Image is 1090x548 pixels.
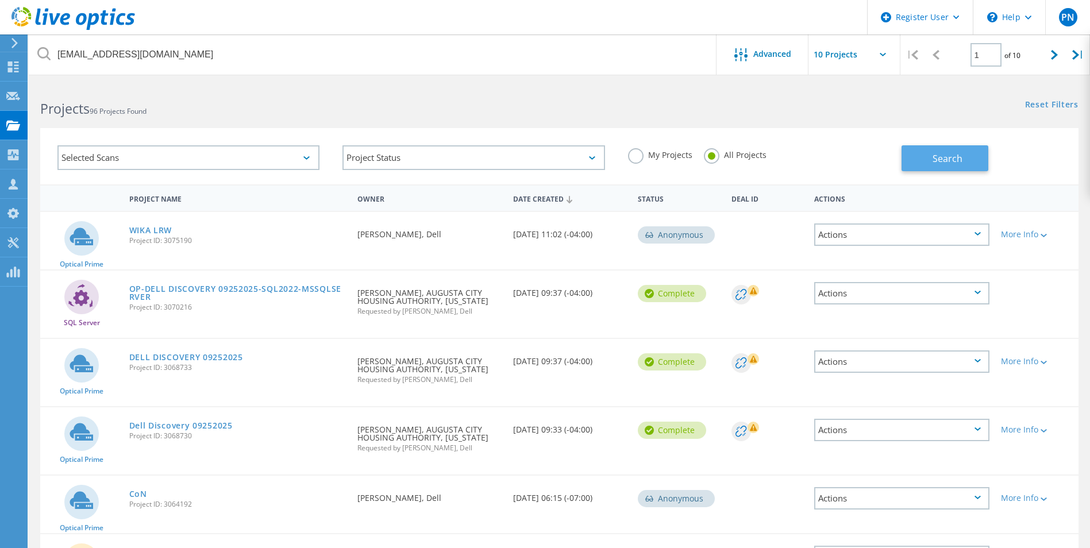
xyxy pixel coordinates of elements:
a: WIKA LRW [129,226,172,234]
div: [DATE] 09:37 (-04:00) [507,339,632,377]
b: Projects [40,99,90,118]
span: Project ID: 3075190 [129,237,346,244]
div: Actions [814,419,989,441]
div: [DATE] 11:02 (-04:00) [507,212,632,250]
input: Search projects by name, owner, ID, company, etc [29,34,717,75]
div: [DATE] 06:15 (-07:00) [507,476,632,514]
div: Complete [638,285,706,302]
div: Date Created [507,187,632,209]
div: [PERSON_NAME], Dell [352,212,507,250]
button: Search [902,145,988,171]
span: of 10 [1004,51,1020,60]
div: [DATE] 09:33 (-04:00) [507,407,632,445]
div: More Info [1001,494,1073,502]
span: PN [1061,13,1074,22]
a: CoN [129,490,147,498]
div: [PERSON_NAME], AUGUSTA CITY HOUSING AUTHORITY, [US_STATE] [352,407,507,463]
div: Actions [808,187,995,209]
div: Status [632,187,726,209]
div: [PERSON_NAME], AUGUSTA CITY HOUSING AUTHORITY, [US_STATE] [352,339,507,395]
a: Dell Discovery 09252025 [129,422,233,430]
span: 96 Projects Found [90,106,147,116]
div: Complete [638,422,706,439]
div: Project Name [124,187,352,209]
div: [DATE] 09:37 (-04:00) [507,271,632,308]
span: Requested by [PERSON_NAME], Dell [357,376,502,383]
a: Reset Filters [1025,101,1079,110]
div: Project Status [342,145,604,170]
label: My Projects [628,148,692,159]
span: Optical Prime [60,261,103,268]
span: Search [933,152,962,165]
div: Actions [814,487,989,510]
span: Optical Prime [60,388,103,395]
div: Deal Id [726,187,809,209]
div: Owner [352,187,507,209]
span: Advanced [753,50,791,58]
div: Actions [814,223,989,246]
div: | [900,34,924,75]
span: SQL Server [64,319,100,326]
a: DELL DISCOVERY 09252025 [129,353,243,361]
span: Optical Prime [60,456,103,463]
div: Selected Scans [57,145,319,170]
div: More Info [1001,230,1073,238]
div: More Info [1001,357,1073,365]
div: Actions [814,282,989,304]
span: Project ID: 3064192 [129,501,346,508]
span: Project ID: 3070216 [129,304,346,311]
div: More Info [1001,426,1073,434]
div: [PERSON_NAME], Dell [352,476,507,514]
div: Complete [638,353,706,371]
a: Live Optics Dashboard [11,24,135,32]
span: Project ID: 3068730 [129,433,346,439]
span: Requested by [PERSON_NAME], Dell [357,445,502,451]
a: OP-DELL DISCOVERY 09252025-SQL2022-MSSQLSERVER [129,285,346,301]
span: Project ID: 3068733 [129,364,346,371]
div: Anonymous [638,226,715,244]
span: Optical Prime [60,524,103,531]
div: [PERSON_NAME], AUGUSTA CITY HOUSING AUTHORITY, [US_STATE] [352,271,507,326]
div: | [1066,34,1090,75]
span: Requested by [PERSON_NAME], Dell [357,308,502,315]
label: All Projects [704,148,767,159]
svg: \n [987,12,997,22]
div: Actions [814,350,989,373]
div: Anonymous [638,490,715,507]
